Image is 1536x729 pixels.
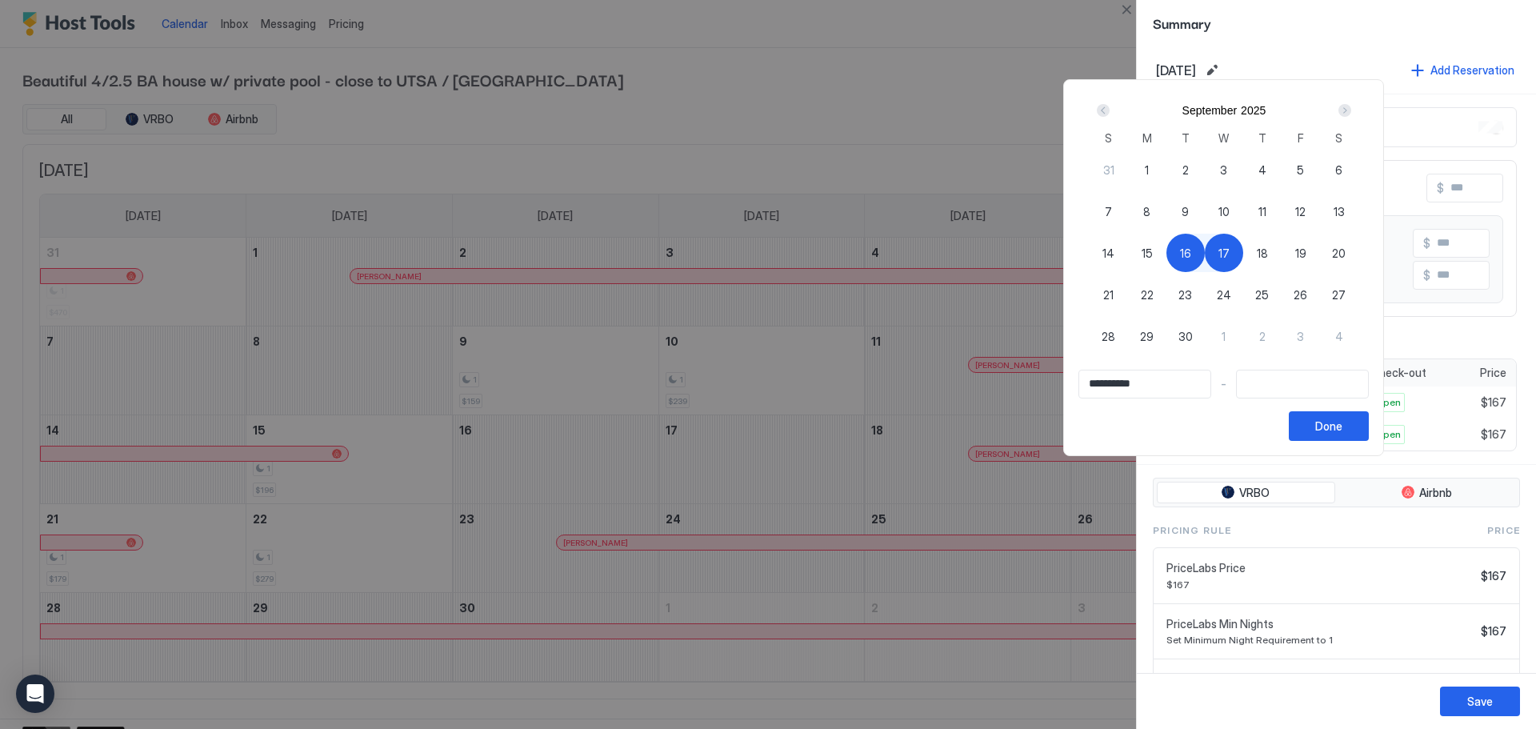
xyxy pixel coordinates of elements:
[1320,150,1358,189] button: 6
[1143,203,1150,220] span: 8
[1222,328,1226,345] span: 1
[1182,104,1237,117] button: September
[1294,286,1307,303] span: 26
[1241,104,1266,117] button: 2025
[1332,245,1346,262] span: 20
[1128,150,1166,189] button: 1
[1315,418,1342,435] div: Done
[1243,317,1282,355] button: 2
[1128,317,1166,355] button: 29
[1142,245,1153,262] span: 15
[1182,130,1190,146] span: T
[1282,317,1320,355] button: 3
[1128,275,1166,314] button: 22
[1320,317,1358,355] button: 4
[1105,203,1112,220] span: 7
[1166,317,1205,355] button: 30
[1282,234,1320,272] button: 19
[1182,162,1189,178] span: 2
[1090,150,1128,189] button: 31
[1237,371,1368,398] input: Input Field
[1178,328,1193,345] span: 30
[1094,101,1115,120] button: Prev
[1217,286,1231,303] span: 24
[1079,371,1210,398] input: Input Field
[1334,203,1345,220] span: 13
[1320,275,1358,314] button: 27
[1205,317,1243,355] button: 1
[1205,150,1243,189] button: 3
[1297,162,1304,178] span: 5
[1105,130,1112,146] span: S
[1295,203,1306,220] span: 12
[1142,130,1152,146] span: M
[1259,328,1266,345] span: 2
[1178,286,1192,303] span: 23
[1128,192,1166,230] button: 8
[1333,101,1354,120] button: Next
[1282,150,1320,189] button: 5
[1140,328,1154,345] span: 29
[1289,411,1369,441] button: Done
[1295,245,1306,262] span: 19
[1218,203,1230,220] span: 10
[1258,203,1266,220] span: 11
[1166,192,1205,230] button: 9
[1090,317,1128,355] button: 28
[1258,162,1266,178] span: 4
[1128,234,1166,272] button: 15
[1257,245,1268,262] span: 18
[1102,328,1115,345] span: 28
[1220,162,1227,178] span: 3
[1141,286,1154,303] span: 22
[1221,377,1226,391] span: -
[16,675,54,713] div: Open Intercom Messenger
[1205,275,1243,314] button: 24
[1205,192,1243,230] button: 10
[1180,245,1191,262] span: 16
[1090,234,1128,272] button: 14
[1297,328,1304,345] span: 3
[1166,150,1205,189] button: 2
[1332,286,1346,303] span: 27
[1218,245,1230,262] span: 17
[1102,245,1114,262] span: 14
[1335,162,1342,178] span: 6
[1166,275,1205,314] button: 23
[1218,130,1229,146] span: W
[1166,234,1205,272] button: 16
[1182,203,1189,220] span: 9
[1255,286,1269,303] span: 25
[1243,150,1282,189] button: 4
[1282,275,1320,314] button: 26
[1090,192,1128,230] button: 7
[1320,192,1358,230] button: 13
[1298,130,1304,146] span: F
[1243,192,1282,230] button: 11
[1320,234,1358,272] button: 20
[1090,275,1128,314] button: 21
[1205,234,1243,272] button: 17
[1243,234,1282,272] button: 18
[1103,162,1114,178] span: 31
[1145,162,1149,178] span: 1
[1103,286,1114,303] span: 21
[1335,328,1343,345] span: 4
[1243,275,1282,314] button: 25
[1258,130,1266,146] span: T
[1335,130,1342,146] span: S
[1282,192,1320,230] button: 12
